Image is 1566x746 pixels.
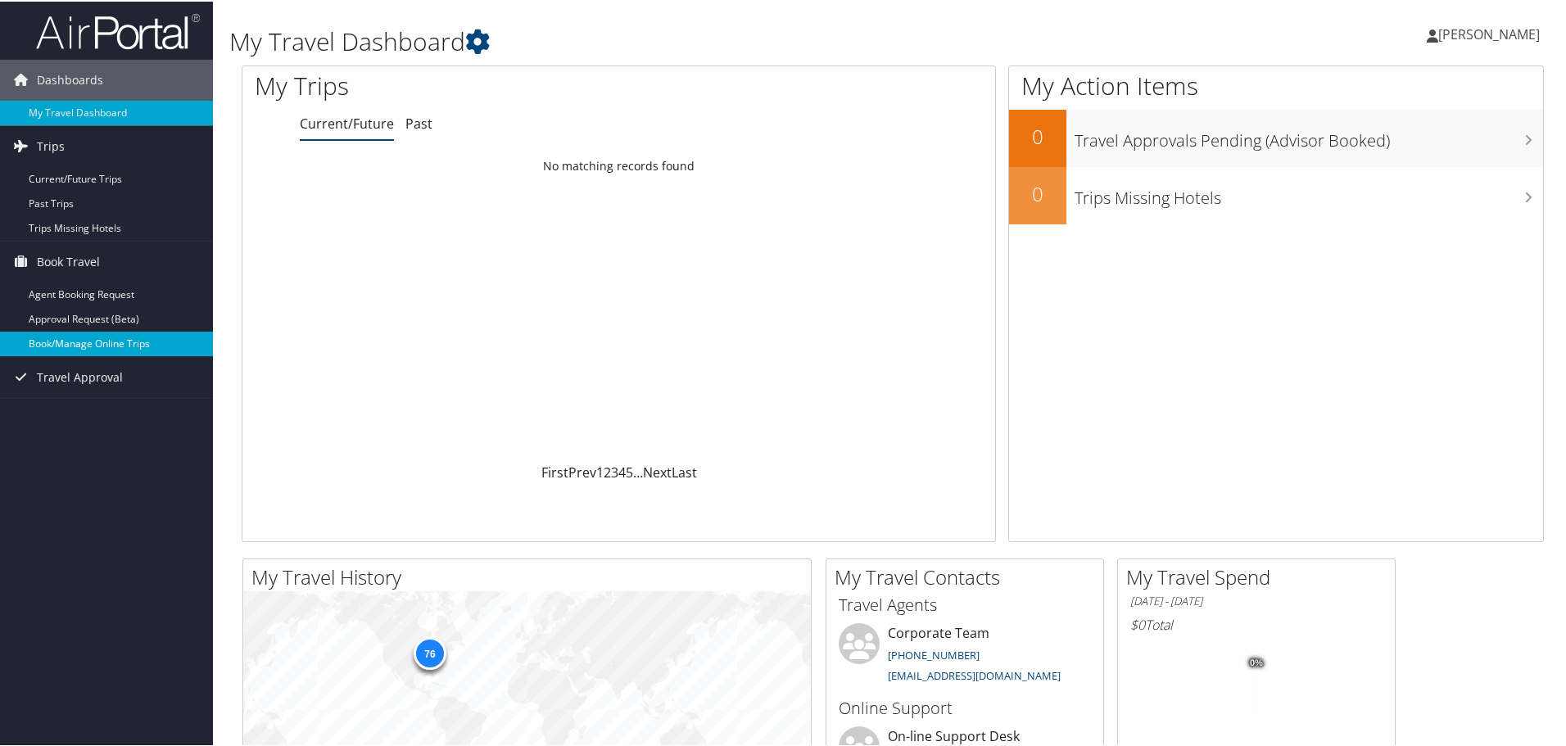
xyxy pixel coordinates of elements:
h2: 0 [1009,121,1066,149]
h2: My Travel History [251,562,811,590]
a: 3 [611,462,618,480]
h2: 0 [1009,179,1066,206]
a: [PHONE_NUMBER] [888,646,980,661]
td: No matching records found [242,150,995,179]
h1: My Trips [255,67,669,102]
h3: Online Support [839,695,1091,718]
a: Past [405,113,432,131]
span: Trips [37,124,65,165]
a: [EMAIL_ADDRESS][DOMAIN_NAME] [888,667,1061,681]
h3: Travel Approvals Pending (Advisor Booked) [1075,120,1543,151]
a: 5 [626,462,633,480]
a: [PERSON_NAME] [1427,8,1556,57]
span: $0 [1130,614,1145,632]
h1: My Action Items [1009,67,1543,102]
tspan: 0% [1250,657,1263,667]
h6: Total [1130,614,1383,632]
span: Travel Approval [37,355,123,396]
li: Corporate Team [831,622,1099,689]
h2: My Travel Spend [1126,562,1395,590]
h3: Trips Missing Hotels [1075,177,1543,208]
h6: [DATE] - [DATE] [1130,592,1383,608]
a: 1 [596,462,604,480]
h1: My Travel Dashboard [229,23,1114,57]
a: Current/Future [300,113,394,131]
a: First [541,462,568,480]
span: [PERSON_NAME] [1438,24,1540,42]
span: Book Travel [37,240,100,281]
h2: My Travel Contacts [835,562,1103,590]
span: Dashboards [37,58,103,99]
a: Last [672,462,697,480]
h3: Travel Agents [839,592,1091,615]
a: 0Trips Missing Hotels [1009,165,1543,223]
a: Prev [568,462,596,480]
img: airportal-logo.png [36,11,200,49]
div: 76 [413,635,446,668]
a: 0Travel Approvals Pending (Advisor Booked) [1009,108,1543,165]
a: 4 [618,462,626,480]
span: … [633,462,643,480]
a: 2 [604,462,611,480]
a: Next [643,462,672,480]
